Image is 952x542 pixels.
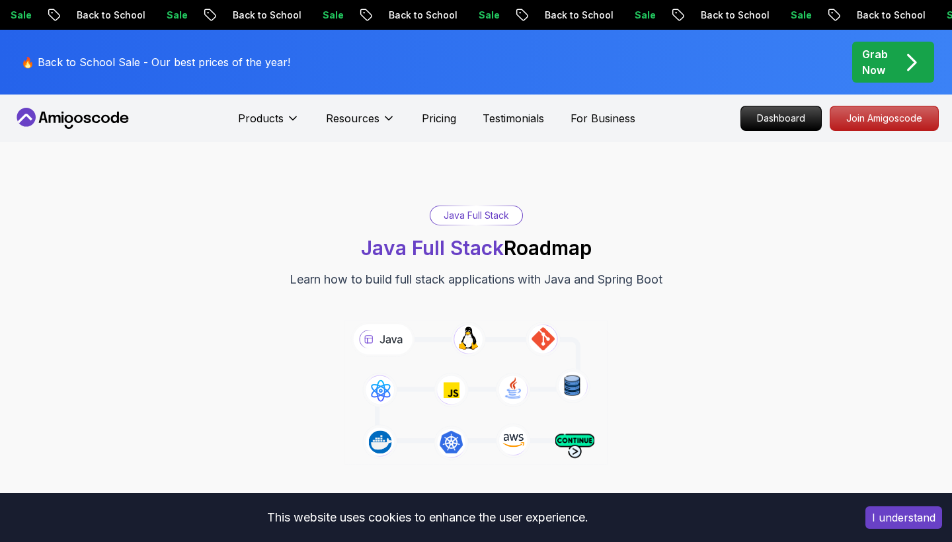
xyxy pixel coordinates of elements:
p: Back to School [532,9,621,22]
p: Sale [777,9,820,22]
button: Accept cookies [865,506,942,529]
p: 🔥 Back to School Sale - Our best prices of the year! [21,54,290,70]
p: Resources [326,110,379,126]
button: Resources [326,110,395,137]
p: Dashboard [741,106,821,130]
a: Testimonials [483,110,544,126]
p: Join Amigoscode [830,106,938,130]
p: Back to School [376,9,465,22]
h1: Roadmap [361,236,592,260]
p: Sale [309,9,352,22]
span: Java Full Stack [361,236,504,260]
p: Sale [465,9,508,22]
div: Java Full Stack [430,206,522,225]
p: Back to School [688,9,777,22]
p: Grab Now [862,46,888,78]
button: Products [238,110,299,137]
a: Dashboard [740,106,822,131]
p: Back to School [63,9,153,22]
p: Sale [153,9,196,22]
p: Sale [621,9,664,22]
p: Learn how to build full stack applications with Java and Spring Boot [290,270,662,289]
p: Back to School [219,9,309,22]
p: Back to School [844,9,933,22]
a: For Business [571,110,635,126]
a: Pricing [422,110,456,126]
p: Products [238,110,284,126]
a: Join Amigoscode [830,106,939,131]
div: This website uses cookies to enhance the user experience. [10,503,846,532]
